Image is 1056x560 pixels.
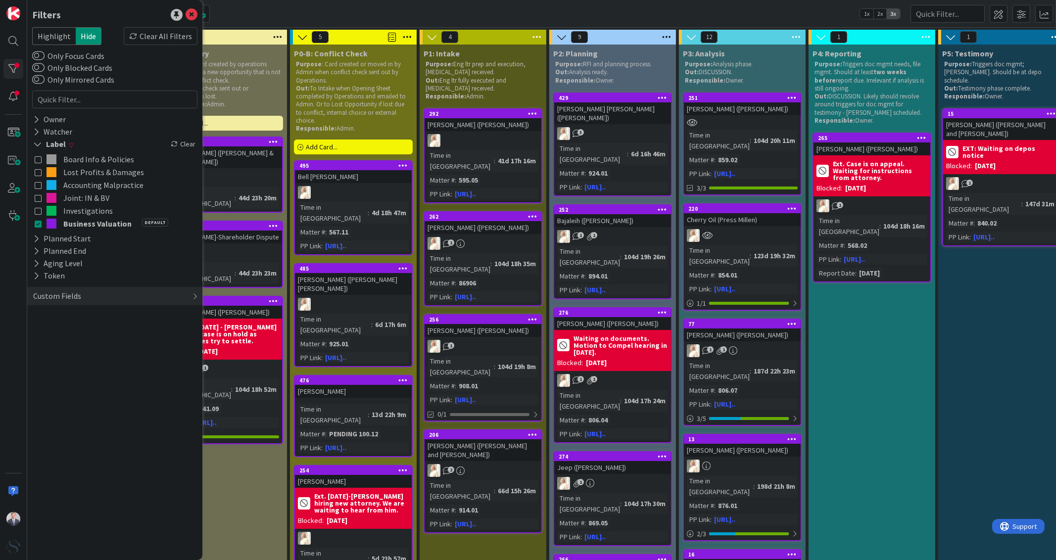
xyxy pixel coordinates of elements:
span: 3/3 [697,183,706,193]
a: 429[PERSON_NAME] [PERSON_NAME] ([PERSON_NAME])KSTime in [GEOGRAPHIC_DATA]:6d 16h 46mMatter #:924.... [553,93,672,196]
div: 265 [814,134,930,142]
div: 104d 19h 26m [622,251,668,262]
button: Only Mirrored Cards [32,75,45,85]
span: : [620,395,622,406]
span: 1 [448,342,454,349]
div: 252 [559,206,671,213]
span: : [855,268,857,279]
a: [URL].. [714,169,735,178]
div: Matter # [687,154,714,165]
span: : [490,258,492,269]
img: KS [298,298,311,311]
a: [URL].. [325,241,346,250]
div: Time in [GEOGRAPHIC_DATA] [557,246,620,268]
span: : [710,168,712,179]
div: [PERSON_NAME] [PERSON_NAME] ([PERSON_NAME]) [554,102,671,124]
div: 123d 19h 32m [751,250,798,261]
span: : [455,278,456,288]
div: Matter # [816,240,844,251]
div: [DATE] [975,161,996,171]
div: Time in [GEOGRAPHIC_DATA] [428,253,490,275]
span: 1 [577,376,584,382]
div: 292 [425,109,541,118]
span: : [844,240,845,251]
div: Time in [GEOGRAPHIC_DATA] [557,390,620,412]
img: Visit kanbanzone.com [6,6,20,20]
div: 476 [299,377,412,384]
div: [PERSON_NAME] ([PERSON_NAME]) [684,328,801,341]
a: [URL].. [455,189,476,198]
div: 252Bajaleih ([PERSON_NAME]) [554,205,671,227]
span: 3 [577,129,584,136]
span: Joint: IN & BV [63,191,109,204]
div: 220 [684,204,801,213]
div: 430 [170,139,282,145]
div: [PERSON_NAME] ([PERSON_NAME] [PERSON_NAME]) [295,273,412,295]
div: KS [554,374,671,387]
div: [PERSON_NAME] ([PERSON_NAME]) [814,142,930,155]
a: 251[PERSON_NAME] ([PERSON_NAME])Time in [GEOGRAPHIC_DATA]:104d 20h 11mMatter #:859.02PP Link:[URL... [683,93,802,195]
div: 292[PERSON_NAME] ([PERSON_NAME]) [425,109,541,131]
div: PP Link [557,284,580,295]
div: [PERSON_NAME] [295,385,412,398]
div: Time in [GEOGRAPHIC_DATA] [428,150,494,172]
div: Time in [GEOGRAPHIC_DATA] [428,356,494,377]
a: 430[PERSON_NAME] ([PERSON_NAME] & [PERSON_NAME])KSTime in [GEOGRAPHIC_DATA]:44d 23h 20m [164,137,283,213]
a: [URL].. [584,285,606,294]
div: PP Link [946,232,969,242]
span: 1 [966,180,973,186]
a: 252Bajaleih ([PERSON_NAME])KSTime in [GEOGRAPHIC_DATA]:104d 19h 26mMatter #:894.01PP Link:[URL].. [553,204,672,299]
div: Time in [GEOGRAPHIC_DATA] [557,143,627,165]
div: 6d 17h 6m [373,319,409,330]
a: [URL].. [844,255,865,264]
div: 86906 [456,278,479,288]
div: KS [554,127,671,140]
button: Only Focus Cards [32,51,45,61]
span: Add Card... [306,142,337,151]
div: 595.05 [456,175,480,186]
div: 4d 18h 47m [369,207,409,218]
a: 262[PERSON_NAME] ([PERSON_NAME])KSTime in [GEOGRAPHIC_DATA]:104d 18h 35mMatter #:86906PP Link:[UR... [424,211,542,306]
span: : [584,415,586,425]
span: Board Info & Policies [63,153,134,166]
a: [URL].. [455,292,476,301]
span: Investigations [63,204,113,217]
div: 262[PERSON_NAME] ([PERSON_NAME]) [425,212,541,234]
span: : [321,352,323,363]
div: 77 [684,320,801,328]
div: KS [295,298,412,311]
span: : [451,188,452,199]
div: 276 [554,308,671,317]
div: Matter # [946,218,973,229]
span: Lost Profits & Damages [63,166,144,179]
div: Matter # [557,168,584,179]
div: 104d 18h 35m [492,258,538,269]
div: 265[PERSON_NAME] ([PERSON_NAME]) [814,134,930,155]
div: 495Bell [PERSON_NAME] [295,161,412,183]
img: KS [816,199,829,212]
span: : [584,271,586,281]
div: 220Cherry Oil (Press Millen) [684,204,801,226]
div: 258 [165,297,282,306]
div: PP Link [298,240,321,251]
div: PP Link [816,254,840,265]
button: Business ValuationDefault [35,217,195,230]
a: 292[PERSON_NAME] ([PERSON_NAME])KSTime in [GEOGRAPHIC_DATA]:41d 17h 16mMatter #:595.05PP Link:[UR... [424,108,542,203]
b: Ext. [DATE] - [PERSON_NAME] said case is on hold as parties try to settle. [185,324,279,344]
label: Only Focus Cards [32,50,104,62]
a: 220Cherry Oil (Press Millen)KSTime in [GEOGRAPHIC_DATA]:123d 19h 32mMatter #:854.01PP Link:[URL].... [683,203,802,311]
div: Blocked: [816,183,842,193]
div: 485 [299,265,412,272]
a: [URL].. [714,400,735,409]
div: PP Link [557,428,580,439]
div: KS [165,246,282,259]
div: 187d 22h 23m [751,366,798,376]
span: : [235,192,236,203]
span: : [714,154,716,165]
div: [PERSON_NAME] ([PERSON_NAME]) [425,221,541,234]
input: Quick Filter... [32,91,197,108]
div: 567.11 [327,227,351,237]
div: KS [165,363,282,375]
div: [PERSON_NAME] ([PERSON_NAME]) [165,306,282,319]
img: KS [557,230,570,243]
